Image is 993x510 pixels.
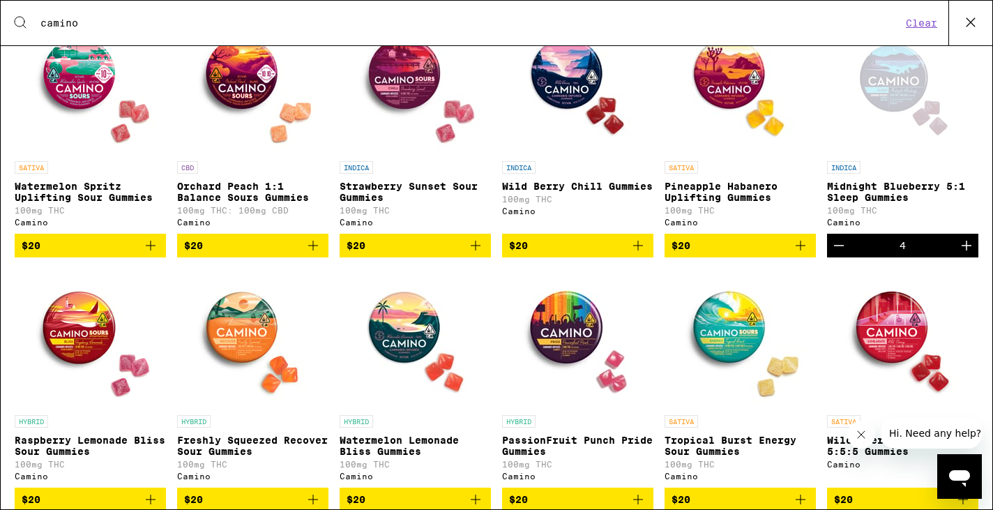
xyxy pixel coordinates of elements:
[827,460,978,469] div: Camino
[177,435,328,457] p: Freshly Squeezed Recover Sour Gummies
[509,494,528,505] span: $20
[340,269,491,488] a: Open page for Watermelon Lemonade Bliss Gummies from Camino
[340,460,491,469] p: 100mg THC
[21,15,160,154] img: Camino - Watermelon Spritz Uplifting Sour Gummies
[177,15,328,234] a: Open page for Orchard Peach 1:1 Balance Sours Gummies from Camino
[15,415,48,428] p: HYBRID
[665,460,816,469] p: 100mg THC
[177,269,328,488] a: Open page for Freshly Squeezed Recover Sour Gummies from Camino
[177,206,328,215] p: 100mg THC: 100mg CBD
[665,472,816,481] div: Camino
[847,421,875,449] iframe: Close message
[665,161,698,174] p: SATIVA
[508,15,648,154] img: Camino - Wild Berry Chill Gummies
[347,494,365,505] span: $20
[827,161,861,174] p: INDICA
[827,234,851,257] button: Decrement
[502,161,536,174] p: INDICA
[665,435,816,457] p: Tropical Burst Energy Sour Gummies
[508,269,648,408] img: Camino - PassionFruit Punch Pride Gummies
[833,269,973,408] img: Camino - Wild Cherry Exhilarate 5:5:5 Gummies
[900,240,906,251] div: 4
[15,234,166,257] button: Add to bag
[21,269,160,408] img: Camino - Raspberry Lemonade Bliss Sour Gummies
[502,15,653,234] a: Open page for Wild Berry Chill Gummies from Camino
[672,494,690,505] span: $20
[502,435,653,457] p: PassionFruit Punch Pride Gummies
[340,435,491,457] p: Watermelon Lemonade Bliss Gummies
[827,15,978,234] a: Open page for Midnight Blueberry 5:1 Sleep Gummies from Camino
[15,269,166,488] a: Open page for Raspberry Lemonade Bliss Sour Gummies from Camino
[672,240,690,251] span: $20
[22,494,40,505] span: $20
[177,218,328,227] div: Camino
[502,195,653,204] p: 100mg THC
[177,181,328,203] p: Orchard Peach 1:1 Balance Sours Gummies
[346,269,485,408] img: Camino - Watermelon Lemonade Bliss Gummies
[502,181,653,192] p: Wild Berry Chill Gummies
[40,17,902,29] input: Search for products & categories
[340,161,373,174] p: INDICA
[184,494,203,505] span: $20
[15,161,48,174] p: SATIVA
[827,435,978,457] p: Wild Cherry Exhilarate 5:5:5 Gummies
[665,218,816,227] div: Camino
[15,460,166,469] p: 100mg THC
[340,15,491,234] a: Open page for Strawberry Sunset Sour Gummies from Camino
[665,181,816,203] p: Pineapple Habanero Uplifting Gummies
[665,234,816,257] button: Add to bag
[671,269,810,408] img: Camino - Tropical Burst Energy Sour Gummies
[15,181,166,203] p: Watermelon Spritz Uplifting Sour Gummies
[183,15,323,154] img: Camino - Orchard Peach 1:1 Balance Sours Gummies
[671,15,810,154] img: Camino - Pineapple Habanero Uplifting Gummies
[340,415,373,428] p: HYBRID
[184,240,203,251] span: $20
[177,460,328,469] p: 100mg THC
[827,269,978,488] a: Open page for Wild Cherry Exhilarate 5:5:5 Gummies from Camino
[15,206,166,215] p: 100mg THC
[902,17,941,29] button: Clear
[22,240,40,251] span: $20
[827,415,861,428] p: SATIVA
[347,240,365,251] span: $20
[340,181,491,203] p: Strawberry Sunset Sour Gummies
[15,472,166,481] div: Camino
[827,218,978,227] div: Camino
[665,206,816,215] p: 100mg THC
[665,269,816,488] a: Open page for Tropical Burst Energy Sour Gummies from Camino
[502,472,653,481] div: Camino
[15,15,166,234] a: Open page for Watermelon Spritz Uplifting Sour Gummies from Camino
[340,206,491,215] p: 100mg THC
[177,234,328,257] button: Add to bag
[183,269,323,408] img: Camino - Freshly Squeezed Recover Sour Gummies
[502,207,653,216] div: Camino
[827,181,978,203] p: Midnight Blueberry 5:1 Sleep Gummies
[502,415,536,428] p: HYBRID
[15,435,166,457] p: Raspberry Lemonade Bliss Sour Gummies
[340,234,491,257] button: Add to bag
[937,454,982,499] iframe: Button to launch messaging window
[881,418,982,449] iframe: Message from company
[502,234,653,257] button: Add to bag
[15,218,166,227] div: Camino
[177,161,198,174] p: CBD
[502,460,653,469] p: 100mg THC
[346,15,485,154] img: Camino - Strawberry Sunset Sour Gummies
[502,269,653,488] a: Open page for PassionFruit Punch Pride Gummies from Camino
[340,472,491,481] div: Camino
[665,415,698,428] p: SATIVA
[827,206,978,215] p: 100mg THC
[177,415,211,428] p: HYBRID
[340,218,491,227] div: Camino
[509,240,528,251] span: $20
[665,15,816,234] a: Open page for Pineapple Habanero Uplifting Gummies from Camino
[955,234,978,257] button: Increment
[834,494,853,505] span: $20
[177,472,328,481] div: Camino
